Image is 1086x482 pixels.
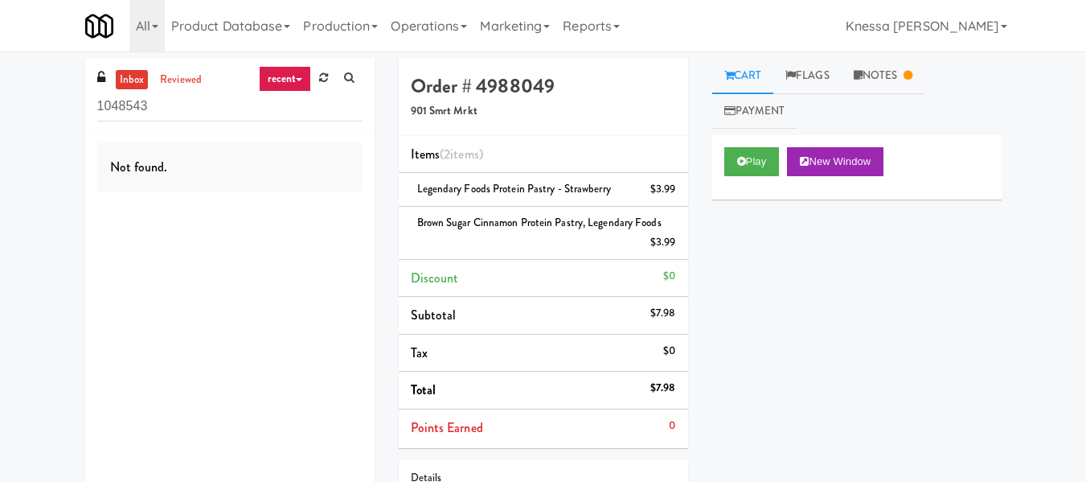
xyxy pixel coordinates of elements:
[411,344,428,362] span: Tax
[259,66,312,92] a: recent
[724,147,780,176] button: Play
[411,269,459,287] span: Discount
[417,215,662,230] span: Brown Sugar Cinnamon Protein Pastry, Legendary Foods
[440,145,483,163] span: (2 )
[417,181,611,196] span: Legendary Foods Protein Pastry - Strawberry
[411,145,483,163] span: Items
[411,76,676,97] h4: Order # 4988049
[663,266,675,286] div: $0
[116,70,149,90] a: inbox
[450,145,479,163] ng-pluralize: items
[85,12,113,40] img: Micromart
[411,306,457,324] span: Subtotal
[411,418,483,437] span: Points Earned
[110,158,168,176] span: Not found.
[712,93,797,130] a: Payment
[787,147,883,176] button: New Window
[842,58,925,94] a: Notes
[663,341,675,361] div: $0
[650,303,676,323] div: $7.98
[773,58,842,94] a: Flags
[650,179,676,200] div: $3.99
[156,70,206,90] a: reviewed
[669,416,675,436] div: 0
[712,58,774,94] a: Cart
[650,378,676,398] div: $7.98
[411,381,436,399] span: Total
[97,92,363,122] input: Search vision orders
[411,105,676,117] h5: 901 Smrt Mrkt
[650,233,676,253] div: $3.99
